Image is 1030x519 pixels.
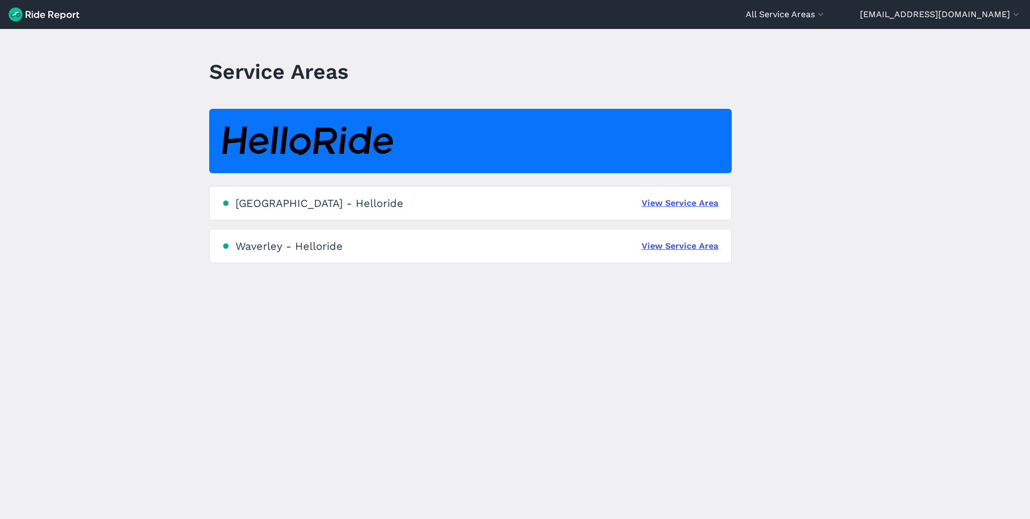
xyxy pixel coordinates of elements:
button: All Service Areas [746,8,826,21]
img: Ride Report [9,8,79,21]
img: HelloRide [222,127,393,156]
a: View Service Area [642,197,718,210]
div: [GEOGRAPHIC_DATA] - Helloride [236,197,403,210]
h1: Service Areas [209,57,349,86]
a: View Service Area [642,240,718,253]
button: [EMAIL_ADDRESS][DOMAIN_NAME] [860,8,1021,21]
div: Waverley - Helloride [236,240,343,253]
